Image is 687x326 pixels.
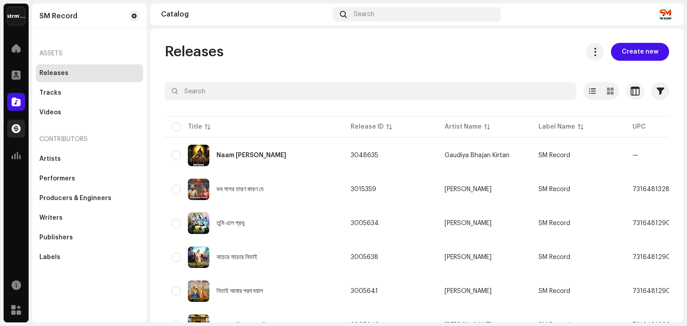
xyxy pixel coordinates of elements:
[188,179,209,200] img: c06285f8-cbac-4b53-809f-0d1ca1fea85f
[36,64,143,82] re-m-nav-item: Releases
[216,254,257,260] div: নাচেরে নাচেরে নিতাই
[216,220,245,226] div: তুমি এলে প্রভু
[36,170,143,188] re-m-nav-item: Performers
[539,186,570,192] span: SM Record
[539,152,570,159] span: SM Record
[445,186,492,192] div: [PERSON_NAME]
[445,186,524,192] span: Madhubanti Mukharjee
[351,220,379,226] span: 3005634
[161,11,329,18] div: Catalog
[445,122,482,131] div: Artist Name
[39,70,68,77] div: Releases
[611,43,669,61] button: Create new
[445,220,524,226] span: Sadhu charan Das
[445,288,492,294] div: [PERSON_NAME]
[39,175,75,182] div: Performers
[539,122,575,131] div: Label Name
[445,288,524,294] span: Sadhu charan Das
[39,155,61,163] div: Artists
[36,150,143,168] re-m-nav-item: Artists
[539,220,570,226] span: SM Record
[539,288,570,294] span: SM Record
[39,13,77,20] div: SM Record
[188,247,209,268] img: df50e01b-13b0-44c8-a93f-394a32c7f211
[36,189,143,207] re-m-nav-item: Producers & Engineers
[539,254,570,260] span: SM Record
[36,129,143,150] re-a-nav-header: Contributors
[36,209,143,227] re-m-nav-item: Writers
[351,254,378,260] span: 3005638
[632,220,681,226] span: 7316481290919
[7,7,25,25] img: 408b884b-546b-4518-8448-1008f9c76b02
[632,288,682,294] span: 7316481290933
[622,43,658,61] span: Create new
[36,229,143,247] re-m-nav-item: Publishers
[632,254,683,260] span: 7316481290926
[632,186,682,192] span: 7316481328742
[354,11,374,18] span: Search
[216,288,263,294] div: নিতাই আমার পরম দয়াল
[351,186,376,192] span: 3015359
[351,122,384,131] div: Release ID
[36,43,143,64] re-a-nav-header: Assets
[351,288,378,294] span: 3005641
[351,152,378,159] span: 3048635
[39,109,61,116] div: Videos
[39,234,73,241] div: Publishers
[188,213,209,234] img: eeea0124-618d-486c-b634-258aae24565b
[188,280,209,302] img: afd494e5-3e5b-4275-a575-e2da12e103ed
[36,248,143,266] re-m-nav-item: Labels
[165,82,576,100] input: Search
[36,104,143,121] re-m-nav-item: Videos
[188,122,202,131] div: Title
[445,254,524,260] span: Sadhu charan Das
[632,152,638,159] span: —
[445,220,492,226] div: [PERSON_NAME]
[188,145,209,166] img: f121e354-dc41-4de9-a1a0-9c906552fcbe
[39,195,111,202] div: Producers & Engineers
[36,84,143,102] re-m-nav-item: Tracks
[445,152,509,159] div: Gaudiya Bhajan Kirtan
[216,186,263,192] div: ভব সাগর তারণ কারণ হে
[165,43,224,61] span: Releases
[39,254,60,261] div: Labels
[445,152,524,159] span: Gaudiya Bhajan Kirtan
[658,7,673,21] img: 2980507a-4e19-462b-b0ea-cd4eceb8d719
[445,254,492,260] div: [PERSON_NAME]
[39,214,63,222] div: Writers
[39,89,61,96] div: Tracks
[216,152,286,159] div: Naam Anuraag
